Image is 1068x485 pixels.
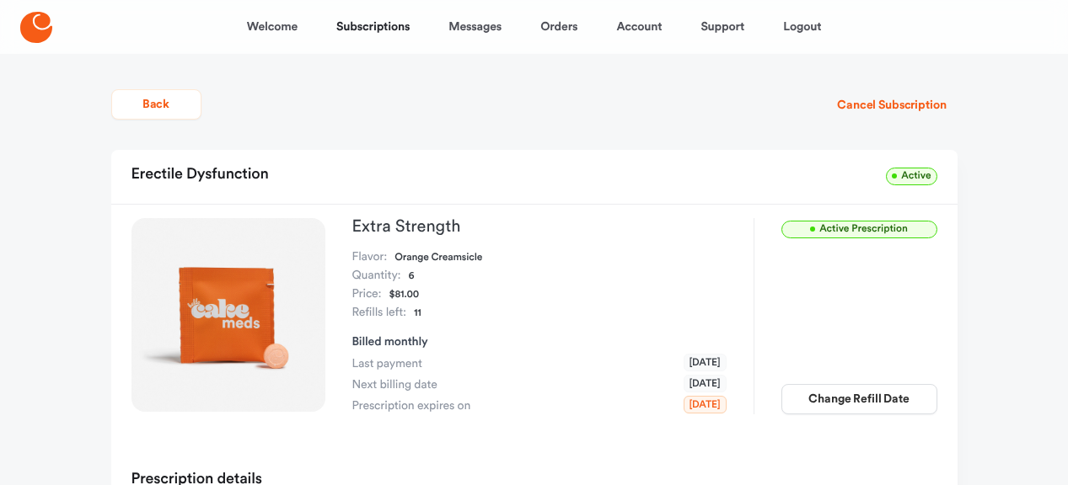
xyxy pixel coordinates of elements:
[247,7,298,47] a: Welcome
[448,7,502,47] a: Messages
[684,375,727,392] span: [DATE]
[409,267,415,285] dd: 6
[414,304,421,322] dd: 11
[111,89,201,120] button: Back
[540,7,577,47] a: Orders
[131,218,325,412] img: Extra Strength
[352,267,401,285] dt: Quantity:
[389,285,420,304] dd: $81.00
[886,168,937,185] span: Active
[616,7,662,47] a: Account
[684,354,727,371] span: [DATE]
[394,248,482,267] dd: Orange Creamsicle
[352,336,428,348] span: Billed monthly
[131,160,269,190] h2: Erectile Dysfunction
[352,248,388,267] dt: Flavor:
[684,396,727,413] span: [DATE]
[700,7,744,47] a: Support
[352,397,471,414] span: Prescription expires on
[826,90,957,120] button: Cancel Subscription
[783,7,821,47] a: Logout
[352,355,422,372] span: Last payment
[352,376,437,393] span: Next billing date
[781,384,937,414] button: Change Refill Date
[336,7,410,47] a: Subscriptions
[781,221,937,238] span: Active Prescription
[352,218,727,235] h3: Extra Strength
[352,304,406,322] dt: Refills left:
[352,285,382,304] dt: Price:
